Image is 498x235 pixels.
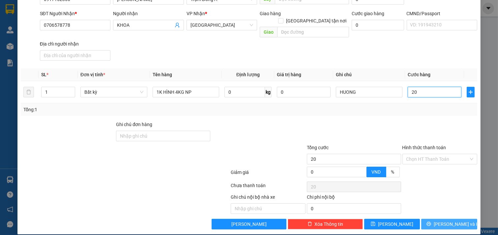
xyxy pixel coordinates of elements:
input: 0 [277,87,331,97]
span: plus [467,89,474,95]
span: VND [372,169,381,175]
span: user-add [175,22,180,28]
span: save [371,221,375,227]
label: Hình thức thanh toán [402,145,446,150]
th: Ghi chú [333,68,405,81]
span: [GEOGRAPHIC_DATA] tận nơi [283,17,349,24]
div: Chưa thanh toán [230,182,307,193]
span: [PERSON_NAME] [378,220,413,228]
input: VD: Bàn, Ghế [153,87,220,97]
span: Giao hàng [260,11,281,16]
span: Cước hàng [408,72,430,77]
span: % [391,169,395,175]
span: Định lượng [236,72,260,77]
span: delete [308,221,312,227]
label: Cước giao hàng [352,11,384,16]
input: Ghi chú đơn hàng [116,131,210,141]
span: Tiền Giang [190,20,253,30]
div: Địa chỉ người nhận [40,40,111,48]
input: Địa chỉ của người nhận [40,50,111,61]
div: Chi phí nội bộ [307,193,401,203]
span: Bất kỳ [84,87,143,97]
div: CMND/Passport [407,10,478,17]
span: Giao [260,27,277,37]
input: Cước giao hàng [352,20,404,30]
input: Ghi Chú [336,87,403,97]
button: printer[PERSON_NAME] và In [421,219,477,229]
span: Đơn vị tính [80,72,105,77]
span: printer [426,221,431,227]
button: deleteXóa Thông tin [288,219,363,229]
span: Tên hàng [153,72,172,77]
button: delete [23,87,34,97]
span: [PERSON_NAME] [231,220,267,228]
div: Người nhận [113,10,184,17]
div: SĐT Người Nhận [40,10,111,17]
div: Giảm giá [230,169,307,180]
button: save[PERSON_NAME] [364,219,420,229]
button: [PERSON_NAME] [212,219,287,229]
button: plus [467,87,475,97]
span: SL [41,72,46,77]
input: Nhập ghi chú [231,203,306,214]
div: Tổng: 1 [23,106,192,113]
label: Ghi chú đơn hàng [116,122,152,127]
span: kg [265,87,272,97]
span: VP Nhận [187,11,205,16]
span: [PERSON_NAME] và In [434,220,480,228]
span: Xóa Thông tin [315,220,343,228]
span: Tổng cước [307,145,329,150]
span: Giá trị hàng [277,72,301,77]
div: Ghi chú nội bộ nhà xe [231,193,306,203]
input: Dọc đường [277,27,349,37]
